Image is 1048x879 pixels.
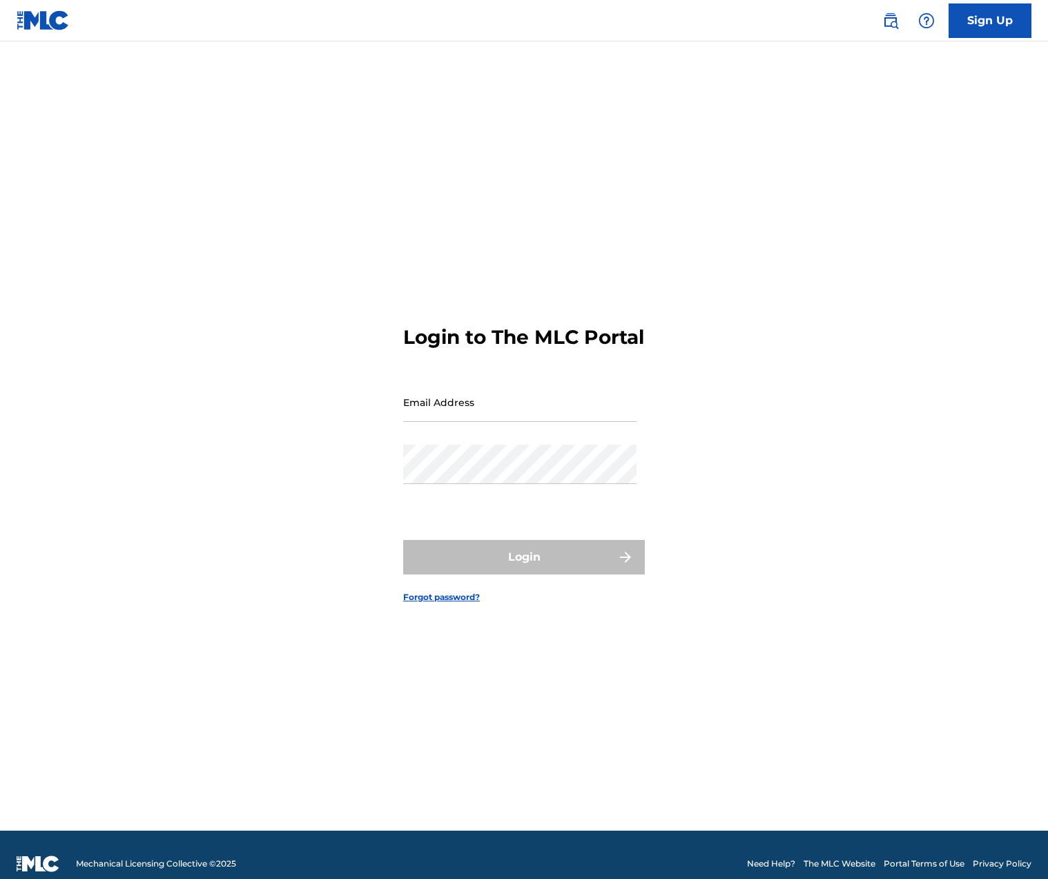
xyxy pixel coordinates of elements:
[949,3,1031,38] a: Sign Up
[877,7,904,35] a: Public Search
[17,856,59,872] img: logo
[913,7,940,35] div: Help
[804,858,875,870] a: The MLC Website
[76,858,236,870] span: Mechanical Licensing Collective © 2025
[882,12,899,29] img: search
[403,325,644,349] h3: Login to The MLC Portal
[17,10,70,30] img: MLC Logo
[973,858,1031,870] a: Privacy Policy
[403,591,480,603] a: Forgot password?
[884,858,964,870] a: Portal Terms of Use
[747,858,795,870] a: Need Help?
[918,12,935,29] img: help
